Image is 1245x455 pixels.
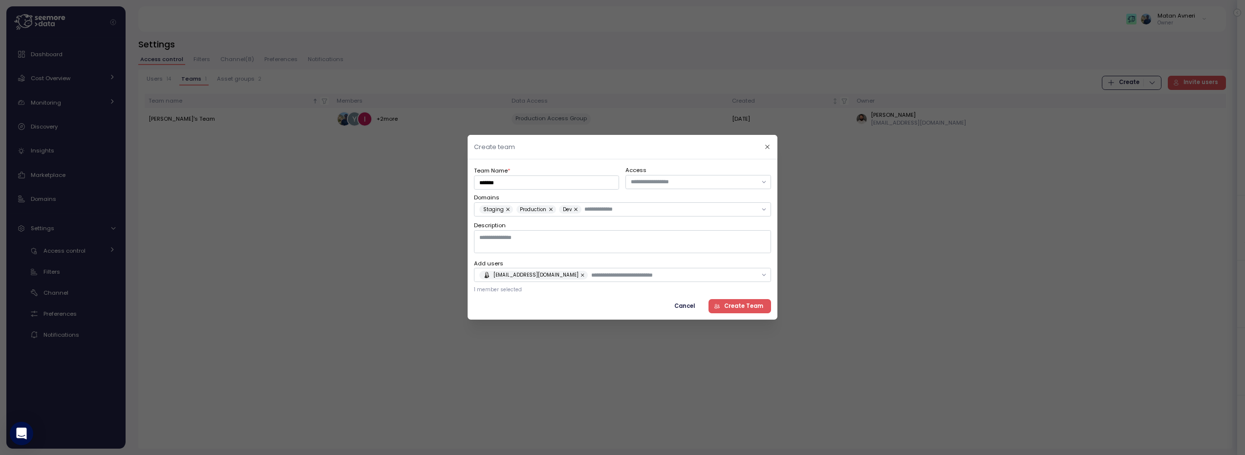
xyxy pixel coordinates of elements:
span: Dev [563,205,572,214]
span: Cancel [674,300,695,313]
label: Domains [474,194,771,203]
span: [EMAIL_ADDRESS][DOMAIN_NAME] [494,271,579,280]
button: Cancel [666,299,702,313]
p: 1 member selected [474,286,771,293]
span: Production [520,205,546,214]
label: Team Name [474,167,511,175]
img: ACg8ocIVugc3DtI--ID6pffOeA5XcvoqExjdOmyrlhjOptQpqjom7zQ=s96-c [483,272,490,279]
h2: Create team [474,144,515,150]
label: Description [474,222,506,231]
div: Open Intercom Messenger [10,422,33,445]
span: Staging [483,205,504,214]
button: Create Team [708,299,771,313]
label: Add users [474,260,771,268]
span: Create Team [724,300,763,313]
label: Access [626,166,771,175]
